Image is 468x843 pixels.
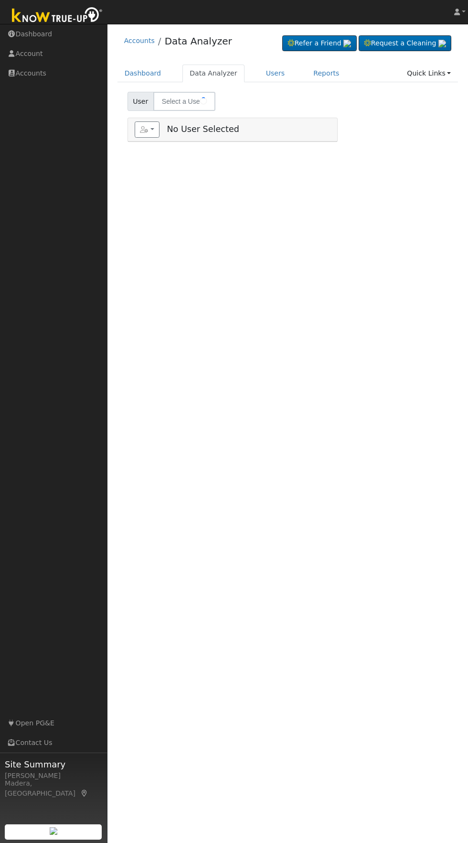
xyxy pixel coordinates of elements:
[80,789,89,797] a: Map
[259,65,292,82] a: Users
[400,65,458,82] a: Quick Links
[359,35,451,52] a: Request a Cleaning
[343,40,351,47] img: retrieve
[5,771,102,781] div: [PERSON_NAME]
[165,35,232,47] a: Data Analyzer
[7,5,107,27] img: Know True-Up
[182,65,245,82] a: Data Analyzer
[5,758,102,771] span: Site Summary
[124,37,155,44] a: Accounts
[128,92,154,111] span: User
[117,65,169,82] a: Dashboard
[5,778,102,799] div: Madera, [GEOGRAPHIC_DATA]
[438,40,446,47] img: retrieve
[153,92,215,111] input: Select a User
[306,65,346,82] a: Reports
[135,121,331,138] h5: No User Selected
[282,35,357,52] a: Refer a Friend
[50,827,57,835] img: retrieve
